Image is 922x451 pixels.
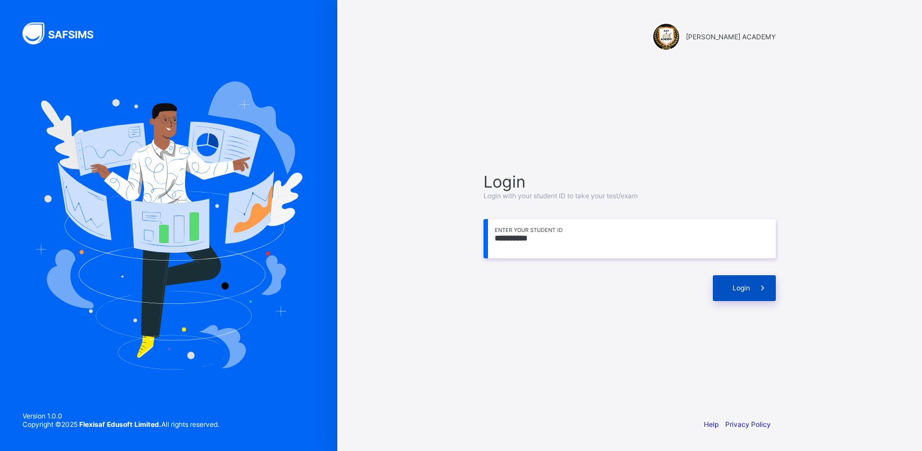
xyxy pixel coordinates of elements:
span: Copyright © 2025 All rights reserved. [22,420,219,429]
span: Version 1.0.0 [22,412,219,420]
a: Privacy Policy [725,420,771,429]
a: Help [704,420,718,429]
img: Hero Image [35,81,302,369]
img: SAFSIMS Logo [22,22,107,44]
strong: Flexisaf Edusoft Limited. [79,420,161,429]
span: Login [483,172,776,192]
span: Login [733,284,750,292]
span: Login with your student ID to take your test/exam [483,192,638,200]
span: [PERSON_NAME] ACADEMY [686,33,776,41]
